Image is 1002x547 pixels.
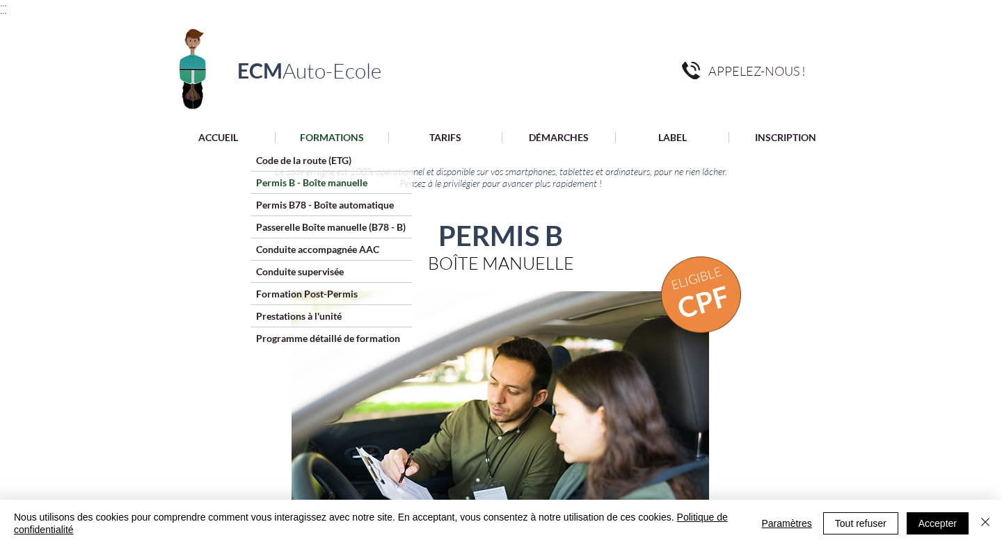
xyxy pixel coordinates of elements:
a: Programme détaillé de formation [251,327,412,349]
a: Permis B78 - Boîte automatique [251,193,412,215]
p: Permis B - Boîte manuelle [251,172,372,193]
a: Passerelle Boîte manuelle (B78 - B) [251,215,412,238]
iframe: Wix Chat [745,326,1002,547]
p: Formation Post-Permis [251,283,363,304]
a: Conduite supervisée [251,260,412,282]
a: Conduite accompagnée AAC [251,238,412,260]
span: Auto-Ecole [283,58,381,83]
span: Le code en ligne est 100% opérationnel et disponible sur vos smartphones, tablettes et ordinateur... [275,165,727,177]
p: LABEL [651,132,694,143]
a: ACCUEIL [161,132,275,143]
p: Passerelle Boîte manuelle (B78 - B) [251,216,411,238]
span: ECM [237,58,283,83]
p: FORMATIONS [293,132,371,143]
nav: Site [160,131,843,144]
span: Pensez à le privilégier pour avancer plus rapidement ! [399,177,602,189]
span: Paramètres [761,513,811,534]
p: Conduite accompagnée AAC [251,238,384,260]
button: Accepter [907,512,969,534]
a: Formation Post-Permis [251,282,412,304]
span: APPELEZ-NOUS ! [708,63,806,79]
a: INSCRIPTION [729,132,842,143]
a: Permis B - Boîte manuelle [251,171,412,193]
a: APPELEZ-NOUS ! [708,62,819,79]
a: TARIFS [388,132,502,143]
p: TARIFS [422,132,468,143]
p: Conduite supervisée [251,261,349,282]
p: Code de la route (ETG) [251,149,356,171]
a: DÉMARCHES [502,132,615,143]
img: Fermer [977,514,994,530]
p: INSCRIPTION [748,132,823,143]
button: Tout refuser [823,512,898,534]
p: Permis B78 - Boîte automatique [251,194,399,215]
p: DÉMARCHES [522,132,596,143]
a: Politique de confidentialité [14,512,728,535]
a: FORMATIONS [275,132,388,143]
a: Code de la route (ETG) [251,149,412,171]
a: ECMAuto-Ecole [237,58,381,83]
p: Prestations à l'unité [251,305,347,327]
a: Prestations à l'unité [251,304,412,327]
p: ACCUEIL [191,132,245,143]
p: Programme détaillé de formation [251,327,405,349]
a: LABEL [615,132,729,143]
span: Nous utilisons des cookies pour comprendre comment vous interagissez avec notre site. En acceptan... [14,511,745,536]
img: pngegg.png [682,62,700,79]
button: Fermer [977,511,994,536]
img: Logo ECM en-tête.png [159,20,225,114]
